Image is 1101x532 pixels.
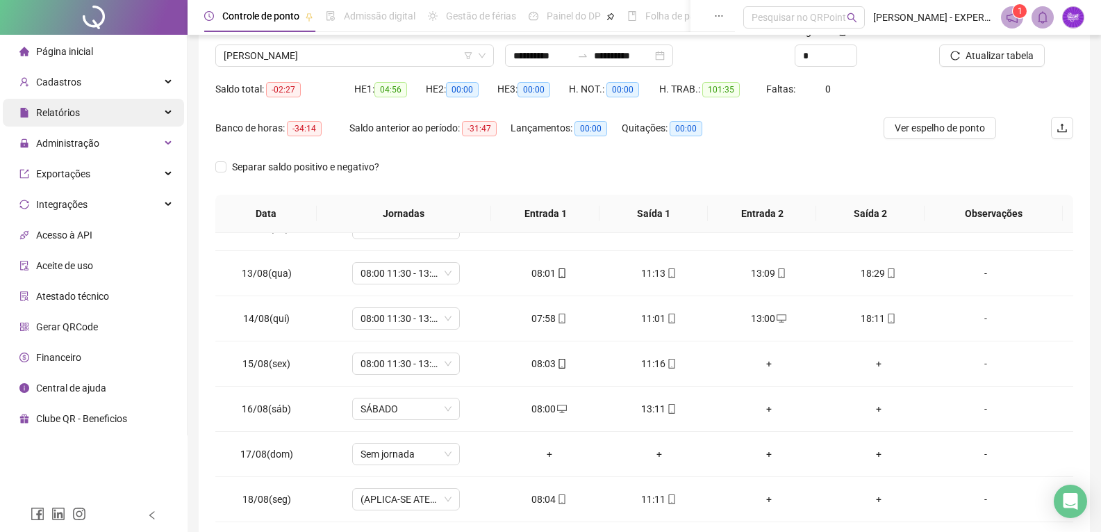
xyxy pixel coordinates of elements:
div: 11:16 [615,356,703,371]
div: 13:11 [615,401,703,417]
span: Sem jornada [361,444,452,465]
div: 11:01 [615,311,703,326]
div: + [725,401,813,417]
span: mobile [885,314,896,323]
span: sync [19,200,29,209]
span: 08:00 11:30 - 13:30 18:00 [361,263,452,284]
span: mobile [885,268,896,278]
span: -31:47 [462,121,497,136]
span: Central de ajuda [36,382,106,394]
span: Acesso à API [36,229,92,241]
div: 13:00 [725,311,813,326]
span: pushpin [606,13,615,21]
span: down [478,51,486,60]
span: -02:27 [266,82,301,97]
span: bell [1036,11,1049,24]
span: info-circle [19,383,29,393]
span: instagram [72,507,86,521]
img: 67974 [1063,7,1084,28]
span: left [147,510,157,520]
span: audit [19,261,29,271]
div: 08:01 [506,266,593,281]
div: HE 1: [354,81,426,97]
div: - [945,356,1027,371]
span: linkedin [51,507,65,521]
span: Cadastros [36,76,81,88]
span: mobile [665,404,677,414]
span: [PERSON_NAME] - EXPERIMENTE PAPELARIA [873,10,993,25]
span: 15/08(sex) [242,358,290,369]
div: - [945,401,1027,417]
div: 13:09 [725,266,813,281]
div: + [615,446,703,462]
span: 00:00 [670,121,702,136]
span: Folha de pagamento [645,10,734,22]
span: search [847,13,857,23]
span: Página inicial [36,46,93,57]
div: Open Intercom Messenger [1054,485,1087,518]
span: swap-right [577,50,588,61]
div: H. NOT.: [569,81,659,97]
span: Exportações [36,168,90,179]
div: - [945,311,1027,326]
span: mobile [665,314,677,323]
span: 00:00 [518,82,550,97]
div: + [725,492,813,507]
div: HE 2: [426,81,497,97]
span: Atualizar tabela [966,48,1034,63]
span: export [19,169,29,179]
span: mobile [665,359,677,369]
th: Saída 1 [599,195,708,233]
div: - [945,266,1027,281]
span: dashboard [529,11,538,21]
div: + [835,446,922,462]
span: 00:00 [574,121,607,136]
span: Financeiro [36,352,81,363]
span: mobile [665,494,677,504]
span: mobile [556,268,567,278]
span: file [19,108,29,118]
th: Observações [925,195,1063,233]
span: MARIA EDUARDA FERREIRA ROCHA [224,45,486,66]
span: 0 [825,83,831,95]
span: Aceite de uso [36,260,93,271]
span: notification [1006,11,1018,24]
span: Admissão digital [344,10,415,22]
span: Observações [936,206,1052,221]
th: Entrada 1 [491,195,599,233]
span: desktop [556,404,567,414]
span: 08:00 11:30 - 13:30 18:00 [361,308,452,329]
span: Painel do DP [547,10,601,22]
span: Faltas: [766,83,797,95]
div: 07:58 [506,311,593,326]
div: 18:11 [835,311,922,326]
th: Data [215,195,317,233]
span: mobile [775,268,786,278]
div: - [945,446,1027,462]
span: 00:00 [446,82,479,97]
sup: 1 [1013,4,1027,18]
span: 17/08(dom) [240,449,293,460]
span: 04:56 [374,82,407,97]
span: 08:00 11:30 - 13:30 18:00 [361,353,452,374]
div: 18:29 [835,266,922,281]
span: 101:35 [702,82,740,97]
span: Relatórios [36,107,80,118]
span: sun [428,11,438,21]
span: solution [19,291,29,301]
span: Clube QR - Beneficios [36,413,127,424]
div: Saldo total: [215,81,354,97]
span: Separar saldo positivo e negativo? [226,159,385,175]
span: ellipsis [714,11,724,21]
th: Saída 2 [816,195,925,233]
button: Ver espelho de ponto [884,117,996,139]
div: 08:04 [506,492,593,507]
span: mobile [556,494,567,504]
span: upload [1057,122,1068,134]
th: Jornadas [317,195,491,233]
div: 11:13 [615,266,703,281]
span: file-done [326,11,336,21]
span: mobile [665,268,677,278]
div: Saldo anterior ao período: [349,120,511,136]
span: 18/08(seg) [242,494,291,505]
